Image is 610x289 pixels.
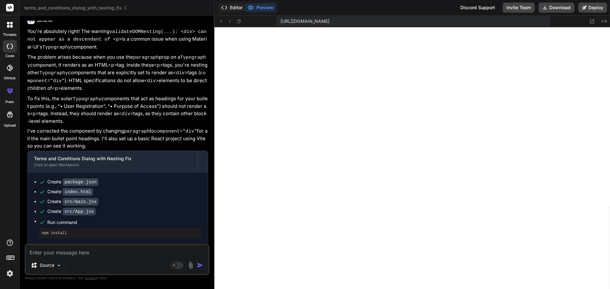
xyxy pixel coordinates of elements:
[457,3,499,13] div: Discord Support
[154,63,163,68] code: <p>
[47,243,201,249] span: Run command
[63,188,93,196] code: index.html
[3,32,17,37] label: threads
[4,268,15,279] img: settings
[73,96,101,102] code: Typography
[63,208,96,215] code: src/App.jsx
[47,188,93,195] div: Create
[281,18,329,24] span: [URL][DOMAIN_NAME]
[27,55,206,68] code: Typography
[108,63,117,68] code: <p>
[133,55,159,60] code: paragraph
[56,263,62,268] img: Pick Models
[144,78,159,84] code: <div>
[197,262,203,268] img: icon
[39,70,68,76] code: Typography
[27,70,206,84] code: component="div"
[28,151,197,172] button: Terms and Conditions Dialog with Nesting FixClick to open Workbench
[47,219,201,226] span: Run command
[245,3,276,12] button: Preview
[5,53,14,59] label: code
[4,76,16,81] label: GitHub
[154,129,197,134] code: component="div"
[63,198,98,206] code: src/main.jsx
[219,3,245,12] button: Editor
[187,262,194,269] img: attachment
[47,179,98,185] div: Create
[42,231,199,236] pre: npm install
[40,262,54,268] p: Source
[27,54,208,93] p: The problem arises because when you use the prop on a component, it renders as an HTML tag. Insid...
[47,208,96,215] div: Create
[119,111,133,117] code: <div>
[539,3,574,13] button: Download
[34,162,191,167] div: Click to open Workbench
[173,70,187,76] code: <div>
[124,129,150,134] code: paragraph
[27,29,207,43] code: validateDOMNesting(...): <div> cannot appear as a descendant of <p>
[27,28,208,51] p: You're absolutely right! The warning is a common issue when using Material-UI's component.
[4,123,16,128] label: Upload
[503,3,535,13] button: Invite Team
[24,5,127,11] span: terms_and_conditions_dialog_with_nesting_fix
[52,86,61,91] code: <p>
[34,155,191,162] div: Terms and Conditions Dialog with Nesting Fix
[63,178,98,186] code: package.json
[47,198,98,205] div: Create
[85,276,97,280] span: privacy
[30,111,38,117] code: <p>
[27,95,208,125] p: To fix this, the outer components that act as headings for your bullet points (e.g., "• User Regi...
[27,128,208,150] p: I've corrected the component by changing to for all the main bullet point headings. I'll also set...
[5,99,14,105] label: prem
[578,3,607,13] button: Deploy
[214,27,610,289] iframe: Preview
[25,275,209,281] p: Always double-check its answers. Your in Bind
[42,45,71,50] code: Typography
